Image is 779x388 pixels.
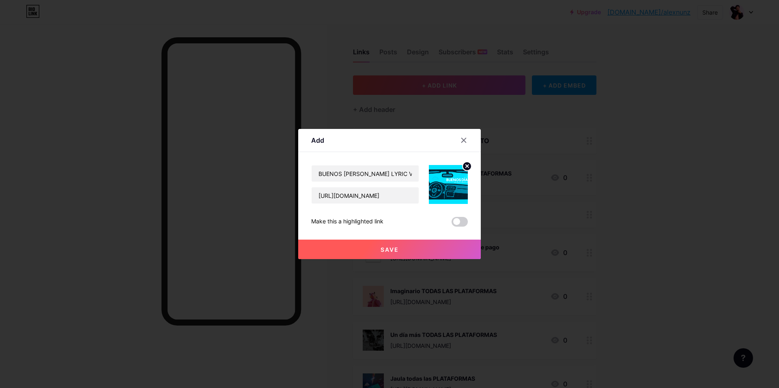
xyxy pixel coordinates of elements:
[381,246,399,253] span: Save
[312,187,419,204] input: URL
[429,165,468,204] img: link_thumbnail
[298,240,481,259] button: Save
[312,165,419,182] input: Title
[311,135,324,145] div: Add
[311,217,383,227] div: Make this a highlighted link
